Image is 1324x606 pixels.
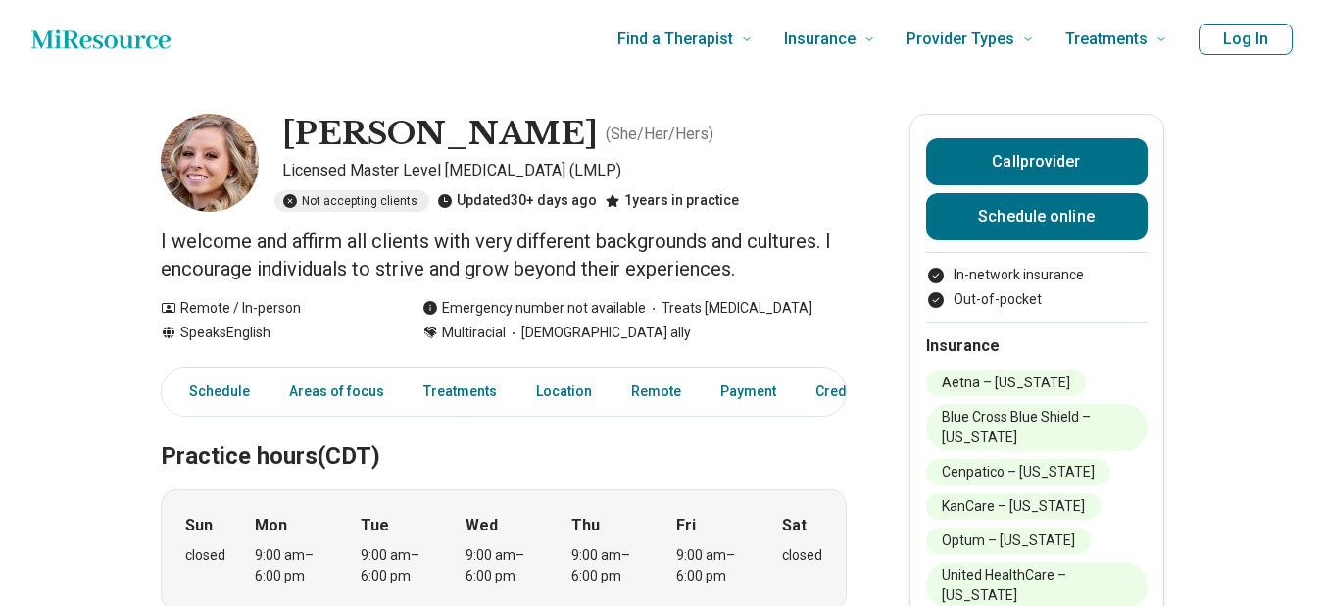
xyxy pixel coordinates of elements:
li: In-network insurance [926,265,1148,285]
div: 9:00 am – 6:00 pm [255,545,330,586]
span: Multiracial [442,323,506,343]
li: Optum – [US_STATE] [926,528,1091,554]
button: Log In [1199,24,1293,55]
strong: Mon [255,514,287,537]
li: Out-of-pocket [926,289,1148,310]
span: Insurance [784,25,856,53]
li: Aetna – [US_STATE] [926,370,1086,396]
h2: Practice hours (CDT) [161,393,847,474]
button: Callprovider [926,138,1148,185]
p: Licensed Master Level [MEDICAL_DATA] (LMLP) [282,159,847,182]
strong: Sun [185,514,213,537]
img: Jessica Hickman, Licensed Master Level Psychologist (LMLP) [161,114,259,212]
a: Schedule [166,372,262,412]
h2: Insurance [926,334,1148,358]
div: 9:00 am – 6:00 pm [361,545,436,586]
strong: Tue [361,514,389,537]
ul: Payment options [926,265,1148,310]
div: 1 years in practice [605,190,739,212]
strong: Wed [466,514,498,537]
span: Treats [MEDICAL_DATA] [646,298,812,319]
a: Treatments [412,372,509,412]
div: closed [185,545,225,566]
p: I welcome and affirm all clients with very different backgrounds and cultures. I encourage indivi... [161,227,847,282]
span: [DEMOGRAPHIC_DATA] ally [506,323,691,343]
span: Find a Therapist [617,25,733,53]
li: Blue Cross Blue Shield – [US_STATE] [926,404,1148,451]
a: Location [524,372,604,412]
div: Speaks English [161,323,383,343]
a: Home page [31,20,171,59]
div: Updated 30+ days ago [437,190,597,212]
li: Cenpatico – [US_STATE] [926,459,1110,485]
div: Emergency number not available [422,298,646,319]
a: Remote [619,372,693,412]
p: ( She/Her/Hers ) [606,123,713,146]
h1: [PERSON_NAME] [282,114,598,155]
div: 9:00 am – 6:00 pm [466,545,541,586]
a: Schedule online [926,193,1148,240]
div: closed [782,545,822,566]
div: 9:00 am – 6:00 pm [571,545,647,586]
strong: Fri [676,514,696,537]
div: 9:00 am – 6:00 pm [676,545,752,586]
div: Not accepting clients [274,190,429,212]
strong: Sat [782,514,807,537]
strong: Thu [571,514,600,537]
a: Payment [709,372,788,412]
div: Remote / In-person [161,298,383,319]
a: Areas of focus [277,372,396,412]
span: Treatments [1065,25,1148,53]
li: KanCare – [US_STATE] [926,493,1101,520]
a: Credentials [804,372,902,412]
span: Provider Types [907,25,1014,53]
